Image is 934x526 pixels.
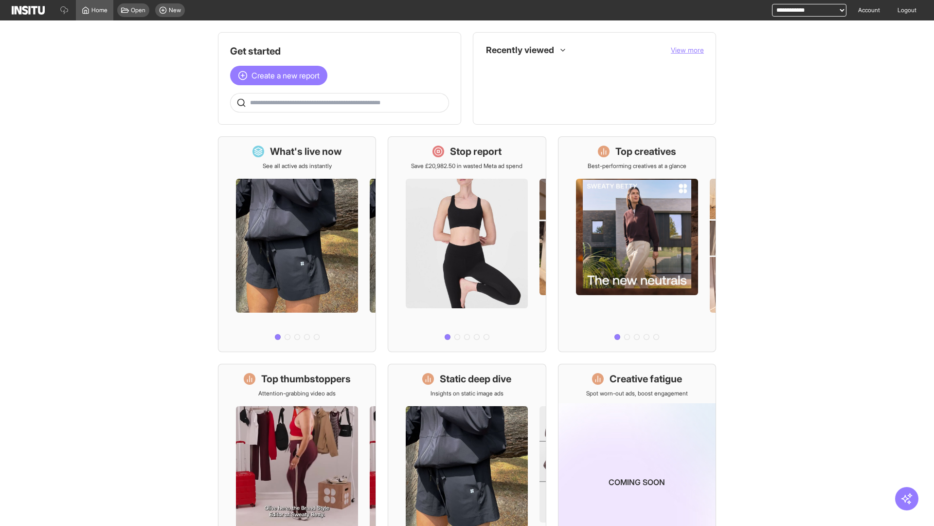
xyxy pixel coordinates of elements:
div: Insights [489,85,501,97]
span: Create a new report [251,70,320,81]
p: Attention-grabbing video ads [258,390,336,397]
h1: Get started [230,44,449,58]
h1: Top thumbstoppers [261,372,351,386]
div: Insights [489,64,501,75]
p: Save £20,982.50 in wasted Meta ad spend [411,162,522,170]
span: TikTok Ads [506,87,696,95]
span: Placements [506,66,696,74]
span: TikTok Ads [506,87,535,95]
span: Open [131,6,145,14]
button: View more [671,45,704,55]
a: Top creativesBest-performing creatives at a glance [558,136,716,352]
span: Home [91,6,108,14]
h1: Stop report [450,145,502,158]
h1: Top creatives [615,145,676,158]
h1: What's live now [270,145,342,158]
span: Placements [506,66,537,74]
a: What's live nowSee all active ads instantly [218,136,376,352]
p: Best-performing creatives at a glance [588,162,686,170]
p: Insights on static image ads [431,390,503,397]
a: Stop reportSave £20,982.50 in wasted Meta ad spend [388,136,546,352]
button: Create a new report [230,66,327,85]
h1: Static deep dive [440,372,511,386]
img: Logo [12,6,45,15]
span: View more [671,46,704,54]
p: See all active ads instantly [263,162,332,170]
span: New [169,6,181,14]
